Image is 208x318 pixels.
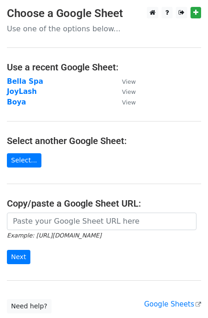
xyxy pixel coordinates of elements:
[7,62,201,73] h4: Use a recent Google Sheet:
[113,77,136,86] a: View
[7,135,201,146] h4: Select another Google Sheet:
[122,88,136,95] small: View
[7,250,30,264] input: Next
[113,98,136,106] a: View
[122,78,136,85] small: View
[7,232,101,239] small: Example: [URL][DOMAIN_NAME]
[144,300,201,308] a: Google Sheets
[7,299,52,313] a: Need help?
[7,87,37,96] a: JoyLash
[7,7,201,20] h3: Choose a Google Sheet
[7,77,43,86] a: Bella Spa
[122,99,136,106] small: View
[7,198,201,209] h4: Copy/paste a Google Sheet URL:
[113,87,136,96] a: View
[7,153,41,168] a: Select...
[7,98,26,106] a: Boya
[7,213,196,230] input: Paste your Google Sheet URL here
[7,24,201,34] p: Use one of the options below...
